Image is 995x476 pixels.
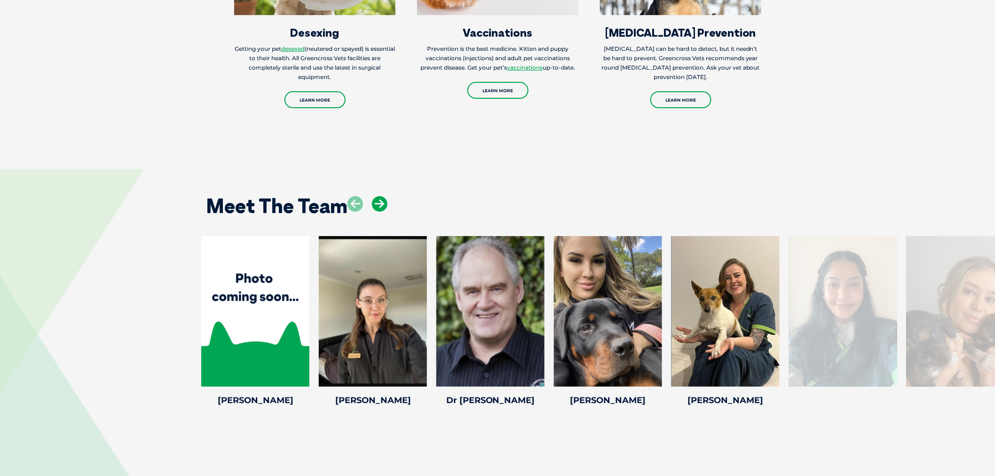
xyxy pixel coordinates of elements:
[650,91,711,108] a: Learn More
[554,396,662,405] h4: [PERSON_NAME]
[671,396,780,405] h4: [PERSON_NAME]
[417,44,578,72] p: Prevention is the best medicine. Kitten and puppy vaccinations (injections) and adult pet vaccina...
[201,396,309,405] h4: [PERSON_NAME]
[436,396,545,405] h4: Dr [PERSON_NAME]
[234,44,395,82] p: Getting your pet (neutered or spayed) is essential to their health. All Greencross Vets facilitie...
[507,64,543,71] a: vaccinations
[281,45,305,52] a: desexed
[284,91,346,108] a: Learn More
[319,396,427,405] h4: [PERSON_NAME]
[234,27,395,38] h3: Desexing
[206,196,347,216] h2: Meet The Team
[600,44,761,82] p: [MEDICAL_DATA] can be hard to detect, but it needn’t be hard to prevent. Greencross Vets recommen...
[467,82,529,99] a: Learn More
[600,27,761,38] h3: [MEDICAL_DATA] Prevention
[417,27,578,38] h3: Vaccinations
